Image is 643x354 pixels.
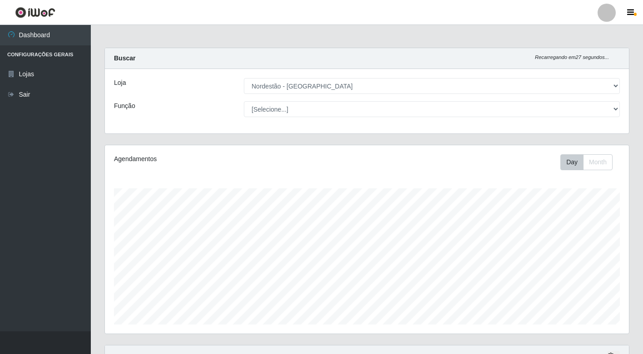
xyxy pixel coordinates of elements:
div: First group [560,154,613,170]
label: Função [114,101,135,111]
button: Month [583,154,613,170]
i: Recarregando em 27 segundos... [535,54,609,60]
div: Toolbar with button groups [560,154,620,170]
strong: Buscar [114,54,135,62]
label: Loja [114,78,126,88]
div: Agendamentos [114,154,317,164]
button: Day [560,154,584,170]
img: CoreUI Logo [15,7,55,18]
